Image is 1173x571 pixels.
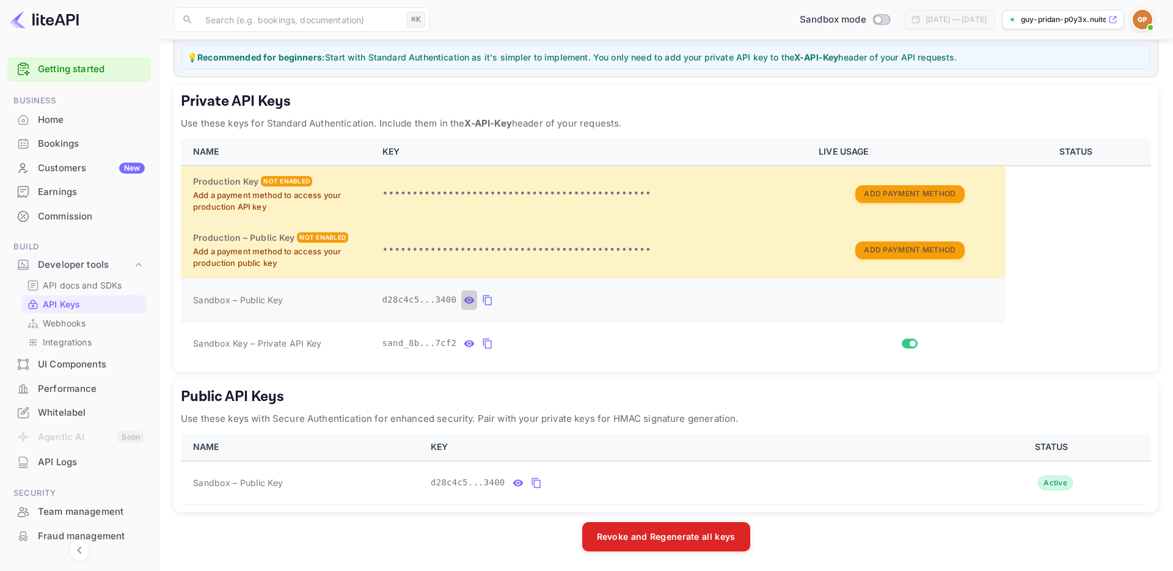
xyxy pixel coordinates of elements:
[193,293,283,306] span: Sandbox – Public Key
[181,116,1151,131] p: Use these keys for Standard Authentication. Include them in the header of your requests.
[181,433,423,461] th: NAME
[119,163,145,174] div: New
[187,51,1145,64] p: 💡 Start with Standard Authentication as it's simpler to implement. You only need to add your priv...
[926,14,987,25] div: [DATE] — [DATE]
[423,433,957,461] th: KEY
[38,62,145,76] a: Getting started
[7,377,151,400] a: Performance
[43,336,92,348] p: Integrations
[22,314,146,332] div: Webhooks
[181,411,1151,426] p: Use these keys with Secure Authentication for enhanced security. Pair with your private keys for ...
[855,241,964,259] button: Add Payment Method
[7,157,151,179] a: CustomersNew
[27,298,141,311] a: API Keys
[855,244,964,254] a: Add Payment Method
[38,137,145,151] div: Bookings
[1133,10,1152,29] img: Guy Pridan
[27,317,141,330] a: Webhooks
[7,132,151,155] a: Bookings
[382,243,805,257] p: •••••••••••••••••••••••••••••••••••••••••••••
[382,293,457,306] span: d28c4c5...3400
[7,525,151,547] a: Fraud management
[7,451,151,474] div: API Logs
[181,387,1151,407] h5: Public API Keys
[43,317,86,330] p: Webhooks
[10,10,79,29] img: LiteAPI logo
[957,433,1151,461] th: STATUS
[7,205,151,229] div: Commission
[193,246,368,270] p: Add a payment method to access your production public key
[1021,14,1106,25] p: guy-pridan-p0y3x.nuite...
[7,108,151,132] div: Home
[431,476,505,489] span: d28c4c5...3400
[7,451,151,473] a: API Logs
[811,138,1006,166] th: LIVE USAGE
[297,232,348,243] div: Not enabled
[407,12,425,28] div: ⌘K
[27,279,141,292] a: API docs and SDKs
[197,52,325,62] strong: Recommended for beginners:
[7,108,151,131] a: Home
[1006,138,1151,166] th: STATUS
[38,505,145,519] div: Team management
[7,240,151,254] span: Build
[38,185,145,199] div: Earnings
[38,455,145,470] div: API Logs
[794,52,838,62] strong: X-API-Key
[43,279,122,292] p: API docs and SDKs
[7,205,151,227] a: Commission
[7,180,151,203] a: Earnings
[38,113,145,127] div: Home
[7,180,151,204] div: Earnings
[27,336,141,348] a: Integrations
[68,539,90,561] button: Collapse navigation
[7,377,151,401] div: Performance
[582,522,750,551] button: Revoke and Regenerate all keys
[7,353,151,375] a: UI Components
[7,254,151,276] div: Developer tools
[38,382,145,396] div: Performance
[193,338,321,348] span: Sandbox Key – Private API Key
[181,92,1151,111] h5: Private API Keys
[7,94,151,108] span: Business
[193,190,368,213] p: Add a payment method to access your production API key
[7,525,151,548] div: Fraud management
[855,185,964,203] button: Add Payment Method
[38,161,145,175] div: Customers
[795,13,894,27] div: Switch to Production mode
[800,13,866,27] span: Sandbox mode
[38,529,145,543] div: Fraud management
[22,295,146,313] div: API Keys
[43,298,80,311] p: API Keys
[7,401,151,424] a: Whitelabel
[22,276,146,294] div: API docs and SDKs
[7,487,151,500] span: Security
[198,7,402,32] input: Search (e.g. bookings, documentation)
[1038,476,1073,490] div: Active
[193,231,294,245] h6: Production – Public Key
[38,358,145,372] div: UI Components
[855,188,964,198] a: Add Payment Method
[7,500,151,523] a: Team management
[22,333,146,351] div: Integrations
[7,57,151,82] div: Getting started
[7,353,151,377] div: UI Components
[464,117,511,129] strong: X-API-Key
[7,157,151,180] div: CustomersNew
[193,175,258,188] h6: Production Key
[7,132,151,156] div: Bookings
[382,337,457,350] span: sand_8b...7cf2
[382,186,805,201] p: •••••••••••••••••••••••••••••••••••••••••••••
[38,406,145,420] div: Whitelabel
[181,138,1151,365] table: private api keys table
[181,138,375,166] th: NAME
[7,500,151,524] div: Team management
[193,476,283,489] span: Sandbox – Public Key
[38,210,145,224] div: Commission
[181,433,1151,505] table: public api keys table
[261,176,312,186] div: Not enabled
[38,258,133,272] div: Developer tools
[7,401,151,425] div: Whitelabel
[375,138,812,166] th: KEY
